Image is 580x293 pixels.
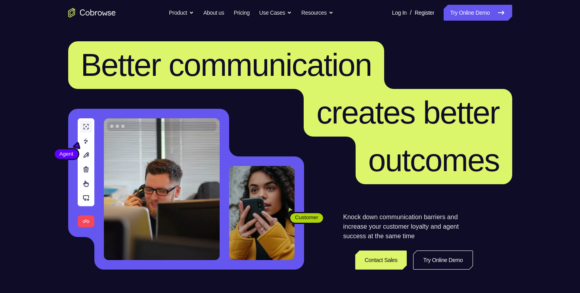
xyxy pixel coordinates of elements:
span: creates better [316,95,499,130]
a: Try Online Demo [413,251,473,270]
button: Use Cases [259,5,292,21]
a: Log In [392,5,407,21]
span: outcomes [368,143,500,178]
span: Better communication [81,47,372,83]
img: A customer holding their phone [229,166,295,260]
a: Contact Sales [355,251,407,270]
a: Register [415,5,434,21]
p: Knock down communication barriers and increase your customer loyalty and agent success at the sam... [343,212,473,241]
a: Pricing [234,5,249,21]
img: A customer support agent talking on the phone [104,118,220,260]
button: Product [169,5,194,21]
a: Try Online Demo [444,5,512,21]
a: About us [203,5,224,21]
button: Resources [301,5,333,21]
a: Go to the home page [68,8,116,17]
span: / [410,8,412,17]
